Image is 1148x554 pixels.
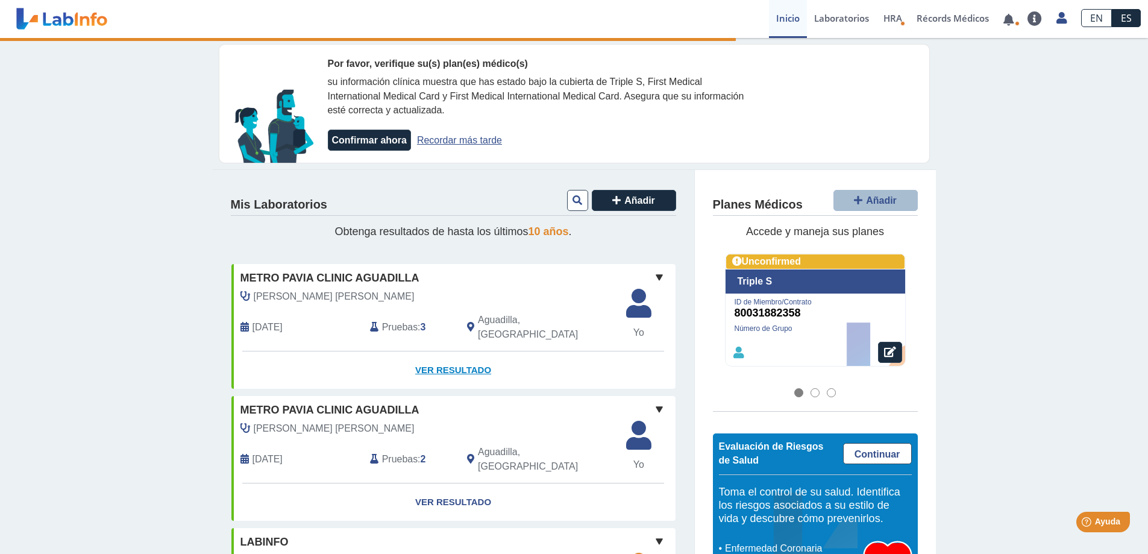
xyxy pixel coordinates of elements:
[746,225,884,238] span: Accede y maneja sus planes
[240,270,419,286] span: Metro Pavia Clinic Aguadilla
[719,441,824,466] span: Evaluación de Riesgos de Salud
[252,320,283,335] span: 2025-10-14
[883,12,902,24] span: HRA
[361,445,458,474] div: :
[833,190,918,211] button: Añadir
[231,351,676,389] a: Ver Resultado
[252,452,283,467] span: 2025-09-02
[624,195,655,206] span: Añadir
[619,458,659,472] span: Yo
[254,289,415,304] span: Moro Acevedo, Grisely
[361,313,458,342] div: :
[231,198,327,212] h4: Mis Laboratorios
[866,195,897,206] span: Añadir
[529,225,569,238] span: 10 años
[619,326,659,340] span: Yo
[478,313,611,342] span: Aguadilla, PR
[231,483,676,521] a: Ver Resultado
[843,443,912,464] a: Continuar
[1112,9,1141,27] a: ES
[855,449,900,459] span: Continuar
[421,322,426,332] b: 3
[382,452,418,467] span: Pruebas
[240,402,419,418] span: Metro Pavia Clinic Aguadilla
[334,225,571,238] span: Obtenga resultados de hasta los últimos .
[478,445,611,474] span: Aguadilla, PR
[328,77,744,116] span: su información clínica muestra que has estado bajo la cubierta de Triple S, First Medical Interna...
[328,57,756,71] div: Por favor, verifique su(s) plan(es) médico(s)
[240,534,289,550] span: labinfo
[719,486,912,525] h5: Toma el control de su salud. Identifica los riesgos asociados a su estilo de vida y descubre cómo...
[417,135,502,145] a: Recordar más tarde
[382,320,418,335] span: Pruebas
[254,421,415,436] span: Moro Acevedo, Grisely
[592,190,676,211] button: Añadir
[1041,507,1135,541] iframe: Help widget launcher
[328,130,411,151] button: Confirmar ahora
[713,198,803,212] h4: Planes Médicos
[1081,9,1112,27] a: EN
[421,454,426,464] b: 2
